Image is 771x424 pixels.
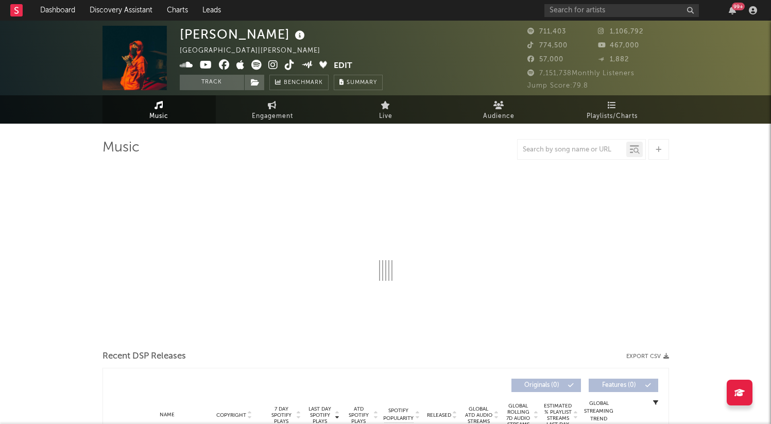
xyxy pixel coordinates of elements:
[347,80,377,86] span: Summary
[544,4,699,17] input: Search for artists
[134,411,201,419] div: Name
[732,3,745,10] div: 99 +
[518,382,566,388] span: Originals ( 0 )
[595,382,643,388] span: Features ( 0 )
[102,350,186,363] span: Recent DSP Releases
[598,28,643,35] span: 1,106,792
[511,379,581,392] button: Originals(0)
[556,95,669,124] a: Playlists/Charts
[284,77,323,89] span: Benchmark
[589,379,658,392] button: Features(0)
[180,26,307,43] div: [PERSON_NAME]
[383,407,414,422] span: Spotify Popularity
[483,110,515,123] span: Audience
[216,95,329,124] a: Engagement
[442,95,556,124] a: Audience
[252,110,293,123] span: Engagement
[180,75,244,90] button: Track
[527,82,588,89] span: Jump Score: 79.8
[626,353,669,360] button: Export CSV
[149,110,168,123] span: Music
[598,56,629,63] span: 1,882
[598,42,639,49] span: 467,000
[329,95,442,124] a: Live
[427,412,451,418] span: Released
[102,95,216,124] a: Music
[527,42,568,49] span: 774,500
[334,75,383,90] button: Summary
[180,45,332,57] div: [GEOGRAPHIC_DATA] | [PERSON_NAME]
[334,60,352,73] button: Edit
[269,75,329,90] a: Benchmark
[527,56,563,63] span: 57,000
[216,412,246,418] span: Copyright
[587,110,638,123] span: Playlists/Charts
[527,70,635,77] span: 7,151,738 Monthly Listeners
[379,110,392,123] span: Live
[527,28,566,35] span: 711,403
[729,6,736,14] button: 99+
[518,146,626,154] input: Search by song name or URL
